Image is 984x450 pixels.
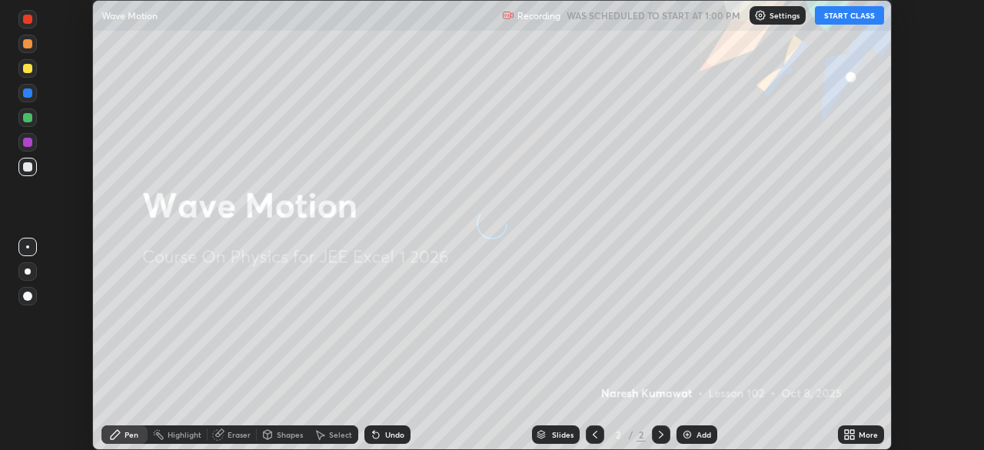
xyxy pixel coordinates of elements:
div: / [629,430,633,439]
div: Pen [125,431,138,438]
div: Undo [385,431,404,438]
p: Settings [770,12,799,19]
div: Highlight [168,431,201,438]
img: recording.375f2c34.svg [502,9,514,22]
p: Recording [517,10,560,22]
div: Shapes [277,431,303,438]
div: Select [329,431,352,438]
div: 2 [637,428,646,442]
div: More [859,431,878,438]
div: Slides [552,431,573,438]
p: Wave Motion [101,9,158,22]
div: 2 [610,430,626,439]
img: add-slide-button [681,428,693,441]
h5: WAS SCHEDULED TO START AT 1:00 PM [567,8,740,22]
button: START CLASS [815,6,884,25]
img: class-settings-icons [754,9,766,22]
div: Eraser [228,431,251,438]
div: Add [696,431,711,438]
